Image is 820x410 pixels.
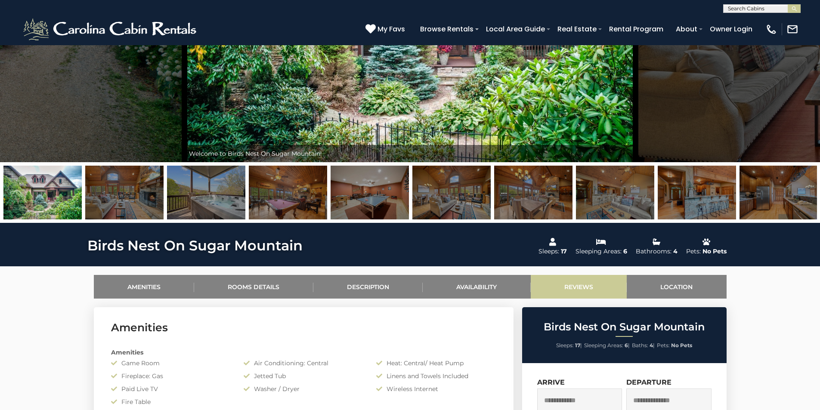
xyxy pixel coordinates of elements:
span: Baths: [632,342,648,348]
a: My Favs [365,24,407,35]
div: Jetted Tub [237,372,370,380]
h3: Amenities [111,320,496,335]
img: White-1-2.png [22,16,200,42]
li: | [632,340,655,351]
img: 168603370 [249,166,327,219]
img: 168603393 [167,166,245,219]
span: Sleeping Areas: [584,342,623,348]
div: Fireplace: Gas [105,372,237,380]
div: Fire Table [105,398,237,406]
div: Game Room [105,359,237,367]
div: Welcome to Birds Nest On Sugar Mountain! [185,145,636,162]
h2: Birds Nest On Sugar Mountain [524,321,724,333]
strong: 6 [625,342,628,348]
div: Linens and Towels Included [370,372,502,380]
a: Owner Login [706,22,757,37]
a: Reviews [531,275,627,299]
img: mail-regular-white.png [786,23,798,35]
a: Rental Program [605,22,668,37]
a: Real Estate [553,22,601,37]
img: phone-regular-white.png [765,23,777,35]
img: 168603400 [412,166,491,219]
strong: No Pets [671,342,692,348]
strong: 4 [650,342,653,348]
div: Amenities [105,348,503,357]
a: Description [313,275,423,299]
img: 168603403 [494,166,572,219]
div: Air Conditioning: Central [237,359,370,367]
a: Location [627,275,727,299]
div: Washer / Dryer [237,385,370,393]
a: Browse Rentals [416,22,478,37]
div: Paid Live TV [105,385,237,393]
img: 168440276 [658,166,736,219]
img: 168603399 [576,166,654,219]
a: Availability [423,275,531,299]
li: | [556,340,582,351]
li: | [584,340,630,351]
img: 168603401 [85,166,164,219]
a: About [671,22,702,37]
img: 168603377 [331,166,409,219]
div: Heat: Central/ Heat Pump [370,359,502,367]
a: Amenities [94,275,195,299]
a: Rooms Details [194,275,313,299]
div: Wireless Internet [370,385,502,393]
label: Arrive [537,378,565,386]
span: Sleeps: [556,342,574,348]
img: 168440338 [3,166,82,219]
a: Local Area Guide [482,22,549,37]
label: Departure [626,378,671,386]
img: 168603406 [740,166,818,219]
span: Pets: [657,342,670,348]
strong: 17 [575,342,580,348]
span: My Favs [378,24,405,34]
